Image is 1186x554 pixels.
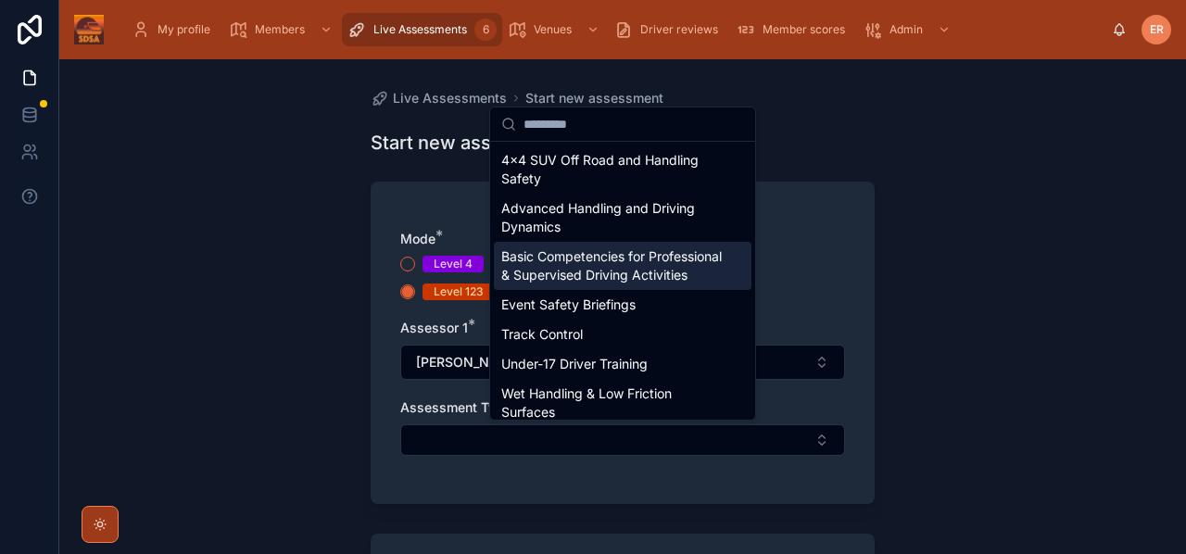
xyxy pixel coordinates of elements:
a: Start new assessment [525,89,663,107]
div: Level 123 [434,283,484,300]
a: Member scores [731,13,858,46]
button: Select Button [400,424,845,456]
span: Assessment Type [400,399,511,415]
button: Select Button [400,345,845,380]
span: [PERSON_NAME] [416,353,523,371]
span: Advanced Handling and Driving Dynamics [501,199,722,236]
span: Members [255,22,305,37]
a: Live Assessments [371,89,507,107]
h1: Start new assessment [371,130,568,156]
span: Member scores [763,22,845,37]
span: Assessor 1 [400,320,468,335]
span: Basic Competencies for Professional & Supervised Driving Activities [501,247,722,284]
span: ER [1150,22,1164,37]
a: Live Assessments6 [342,13,502,46]
a: Driver reviews [609,13,731,46]
span: Mode [400,231,435,246]
a: Venues [502,13,609,46]
div: Level 4 [434,256,473,272]
span: 4x4 SUV Off Road and Handling Safety [501,151,722,188]
span: Venues [534,22,572,37]
span: Live Assessments [373,22,467,37]
a: Members [223,13,342,46]
span: Wet Handling & Low Friction Surfaces [501,384,722,422]
span: Live Assessments [393,89,507,107]
div: Suggestions [490,142,755,420]
span: Event Safety Briefings [501,296,636,314]
div: 6 [474,19,497,41]
span: Driver reviews [640,22,718,37]
span: Track Control [501,325,583,344]
a: My profile [126,13,223,46]
span: Admin [889,22,923,37]
img: App logo [74,15,104,44]
span: My profile [158,22,210,37]
span: Under-17 Driver Training [501,355,648,373]
a: Admin [858,13,960,46]
div: scrollable content [119,9,1112,50]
